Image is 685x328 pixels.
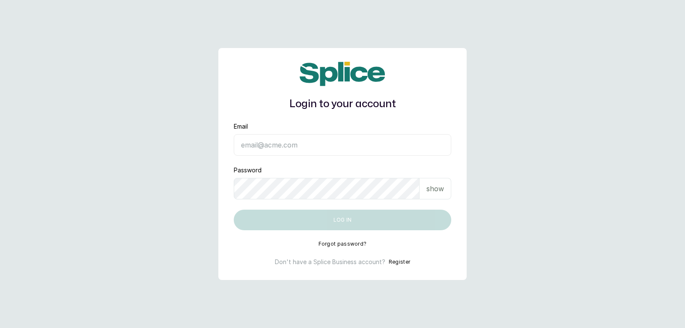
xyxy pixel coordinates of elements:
[234,122,248,131] label: Email
[234,96,451,112] h1: Login to your account
[234,210,451,230] button: Log in
[234,134,451,156] input: email@acme.com
[275,258,385,266] p: Don't have a Splice Business account?
[389,258,410,266] button: Register
[234,166,262,175] label: Password
[319,241,367,247] button: Forgot password?
[426,184,444,194] p: show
